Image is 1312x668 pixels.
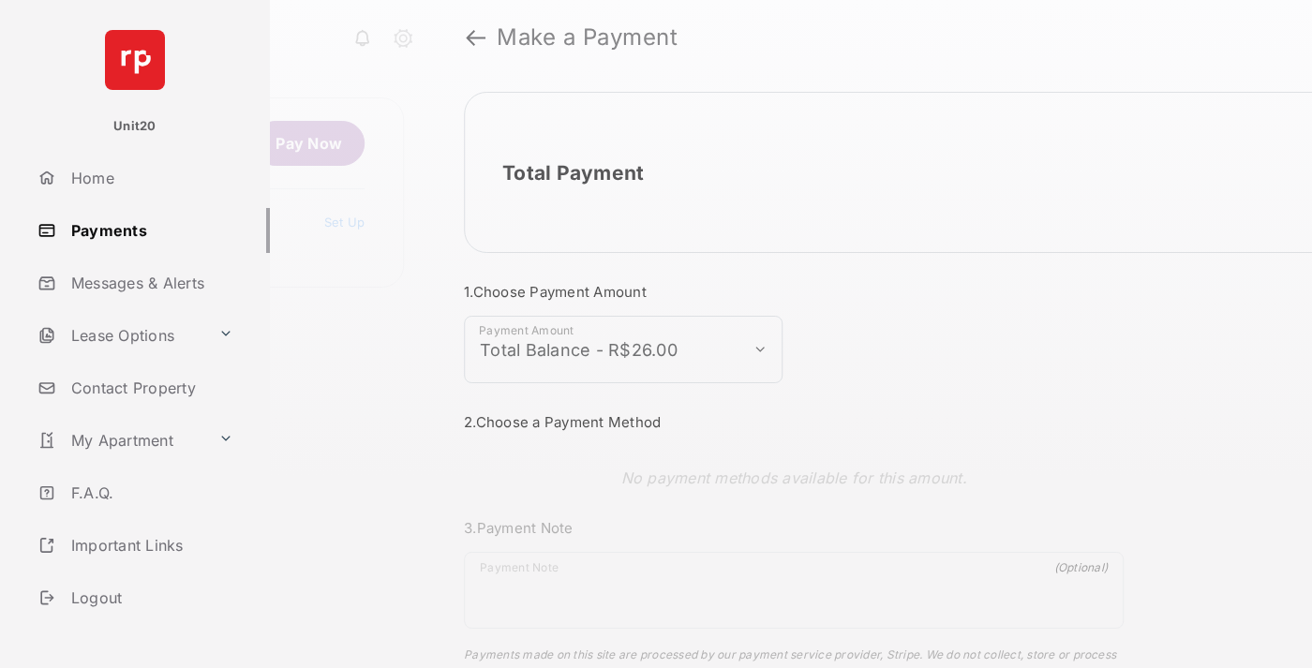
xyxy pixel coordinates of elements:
[30,313,211,358] a: Lease Options
[502,161,644,185] h2: Total Payment
[497,26,678,49] strong: Make a Payment
[324,215,365,230] a: Set Up
[30,575,270,620] a: Logout
[105,30,165,90] img: svg+xml;base64,PHN2ZyB4bWxucz0iaHR0cDovL3d3dy53My5vcmcvMjAwMC9zdmciIHdpZHRoPSI2NCIgaGVpZ2h0PSI2NC...
[464,519,1124,537] h3: 3. Payment Note
[464,283,1124,301] h3: 1. Choose Payment Amount
[30,260,270,305] a: Messages & Alerts
[621,467,967,489] p: No payment methods available for this amount.
[30,365,270,410] a: Contact Property
[30,156,270,200] a: Home
[30,523,241,568] a: Important Links
[464,413,1124,431] h3: 2. Choose a Payment Method
[30,418,211,463] a: My Apartment
[113,117,157,136] p: Unit20
[30,470,270,515] a: F.A.Q.
[30,208,270,253] a: Payments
